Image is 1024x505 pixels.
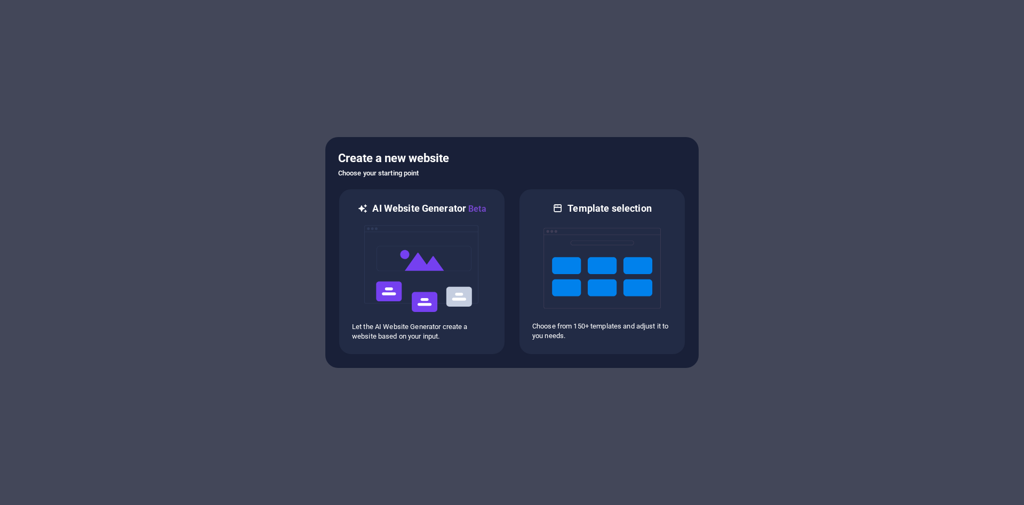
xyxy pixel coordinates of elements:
[532,322,672,341] p: Choose from 150+ templates and adjust it to you needs.
[338,167,686,180] h6: Choose your starting point
[352,322,492,341] p: Let the AI Website Generator create a website based on your input.
[518,188,686,355] div: Template selectionChoose from 150+ templates and adjust it to you needs.
[567,202,651,215] h6: Template selection
[363,215,481,322] img: ai
[466,204,486,214] span: Beta
[372,202,486,215] h6: AI Website Generator
[338,150,686,167] h5: Create a new website
[338,188,506,355] div: AI Website GeneratorBetaaiLet the AI Website Generator create a website based on your input.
